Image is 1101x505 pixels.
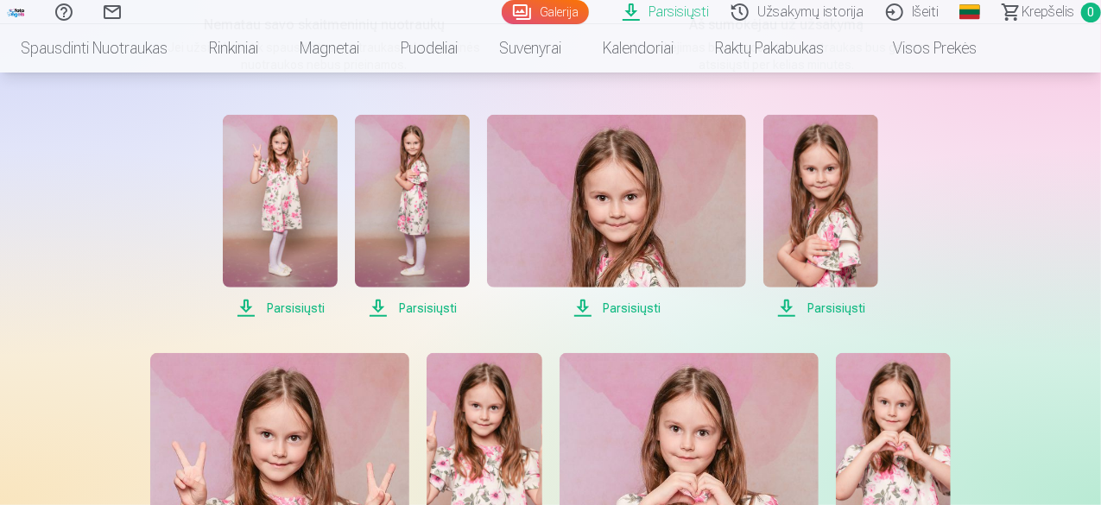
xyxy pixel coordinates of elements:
[7,7,26,17] img: /fa5
[845,24,997,73] a: Visos prekės
[487,298,746,319] span: Parsisiųsti
[582,24,694,73] a: Kalendoriai
[1081,3,1101,22] span: 0
[355,115,470,319] a: Parsisiųsti
[478,24,582,73] a: Suvenyrai
[355,298,470,319] span: Parsisiųsti
[763,298,878,319] span: Parsisiųsti
[380,24,478,73] a: Puodeliai
[694,24,845,73] a: Raktų pakabukas
[487,115,746,319] a: Parsisiųsti
[1022,2,1074,22] span: Krepšelis
[763,115,878,319] a: Parsisiųsti
[223,298,338,319] span: Parsisiųsti
[223,115,338,319] a: Parsisiųsti
[188,24,279,73] a: Rinkiniai
[279,24,380,73] a: Magnetai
